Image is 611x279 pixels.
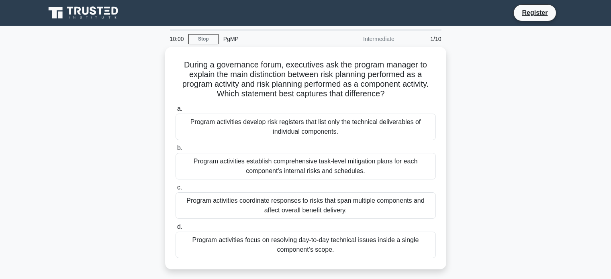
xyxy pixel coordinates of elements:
[176,232,436,258] div: Program activities focus on resolving day-to-day technical issues inside a single component’s scope.
[188,34,219,44] a: Stop
[177,145,182,151] span: b.
[329,31,399,47] div: Intermediate
[176,114,436,140] div: Program activities develop risk registers that list only the technical deliverables of individual...
[177,105,182,112] span: a.
[219,31,329,47] div: PgMP
[177,184,182,191] span: c.
[177,223,182,230] span: d.
[517,8,552,18] a: Register
[399,31,446,47] div: 1/10
[176,153,436,179] div: Program activities establish comprehensive task-level mitigation plans for each component's inter...
[175,60,437,99] h5: During a governance forum, executives ask the program manager to explain the main distinction bet...
[176,192,436,219] div: Program activities coordinate responses to risks that span multiple components and affect overall...
[165,31,188,47] div: 10:00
